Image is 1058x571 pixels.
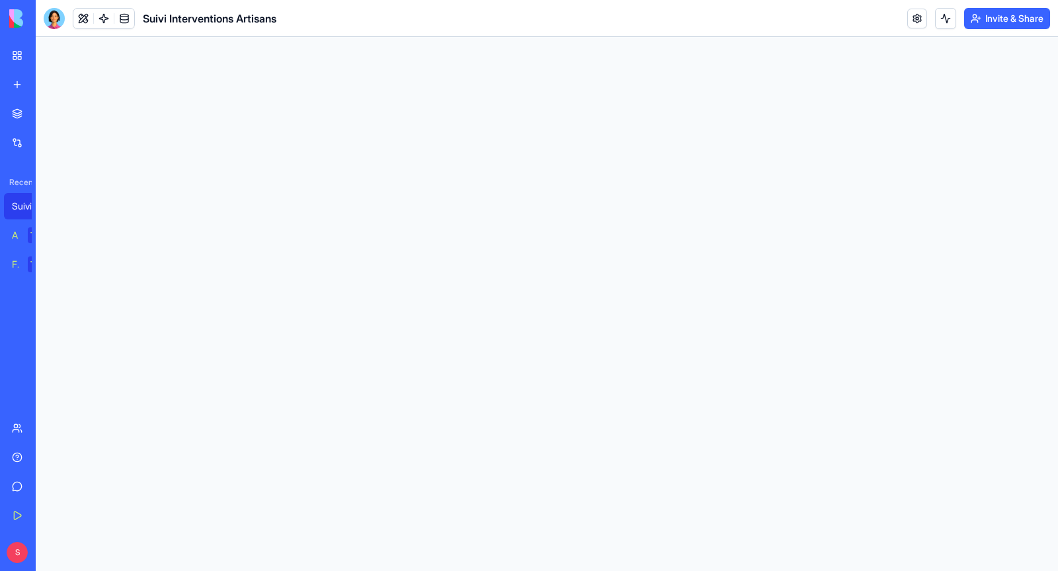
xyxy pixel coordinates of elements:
[12,200,49,213] div: Suivi Interventions Artisans
[9,9,91,28] img: logo
[4,251,57,278] a: Feedback FormTRY
[964,8,1050,29] button: Invite & Share
[4,177,32,188] span: Recent
[12,258,19,271] div: Feedback Form
[4,193,57,219] a: Suivi Interventions Artisans
[143,11,276,26] span: Suivi Interventions Artisans
[12,229,19,242] div: AI Logo Generator
[28,256,49,272] div: TRY
[7,542,28,563] span: S
[4,222,57,248] a: AI Logo GeneratorTRY
[28,227,49,243] div: TRY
